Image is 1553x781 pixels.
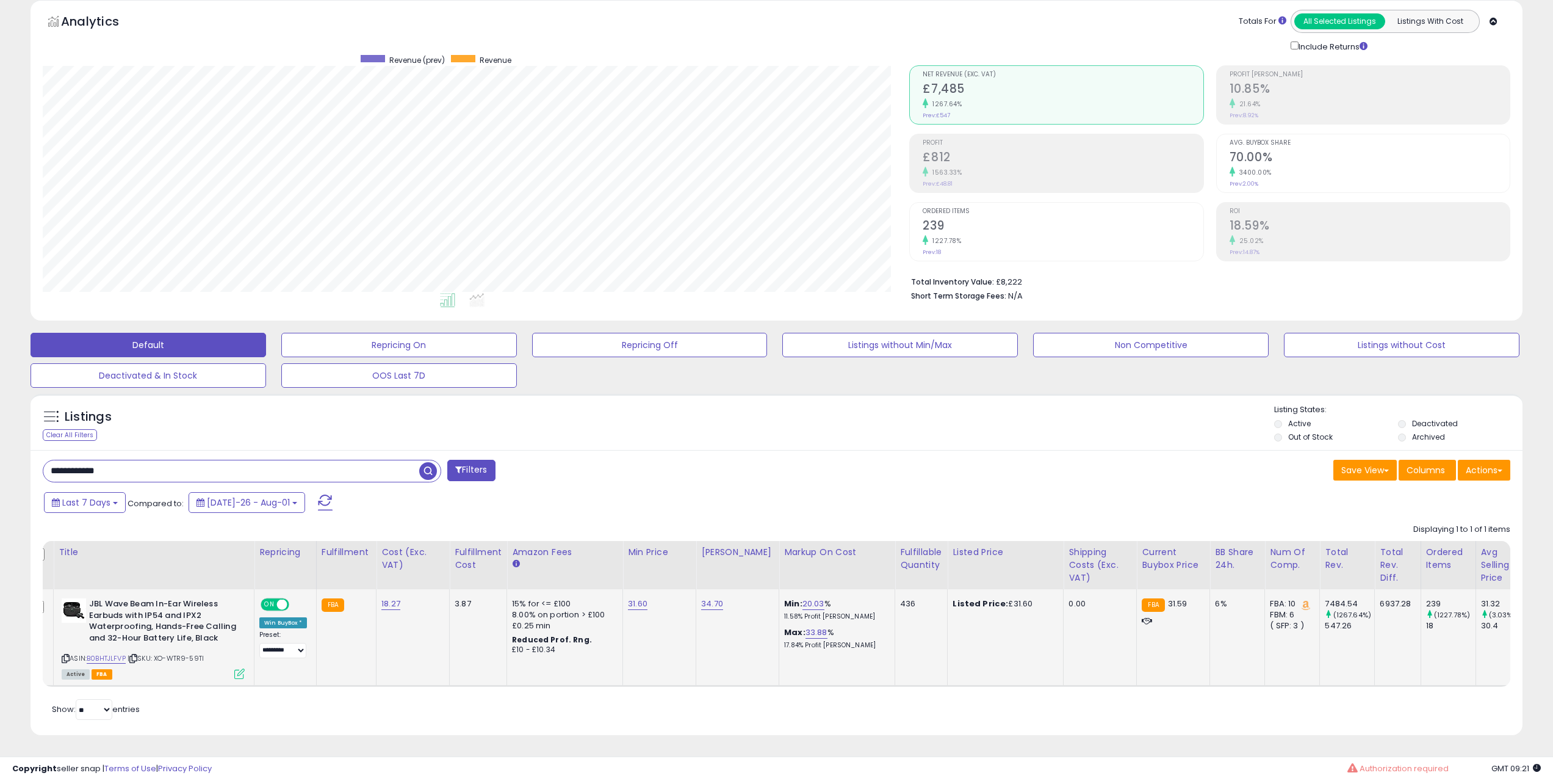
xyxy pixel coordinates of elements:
[89,598,237,647] b: JBL Wave Beam In-Ear Wireless Earbuds with IP54 and IPX2 Waterproofing, Hands-Free Calling and 32...
[512,645,613,655] div: £10 - £10.34
[12,763,212,775] div: seller snap | |
[1230,150,1510,167] h2: 70.00%
[1230,82,1510,98] h2: 10.85%
[512,546,618,559] div: Amazon Fees
[1230,180,1258,187] small: Prev: 2.00%
[35,7,54,26] img: Profile image for Piri
[158,763,212,774] a: Privacy Policy
[128,653,204,663] span: | SKU: XO-WTR9-59TI
[209,395,229,415] button: Send a message…
[1274,404,1522,416] p: Listing States:
[10,280,234,460] div: Piri says…
[923,140,1203,147] span: Profit
[911,277,994,287] b: Total Inventory Value:
[65,409,112,426] h5: Listings
[1426,620,1476,631] div: 18
[923,208,1203,215] span: Ordered Items
[784,612,885,621] p: 11.58% Profit [PERSON_NAME]
[12,763,57,774] strong: Copyright
[1168,598,1187,609] span: 31.59
[389,55,445,65] span: Revenue (prev)
[1325,598,1374,609] div: 7484.54
[54,227,225,263] div: Check back in time, as well Now if we do have stock yet again why are you low if you can be higher ?
[923,180,953,187] small: Prev: £48.81
[1399,460,1456,481] button: Columns
[62,669,90,680] span: All listings currently available for purchase on Amazon
[322,546,371,559] div: Fulfillment
[1270,620,1310,631] div: ( SFP: 3 )
[1325,620,1374,631] div: 547.26
[1407,464,1445,476] span: Columns
[923,219,1203,235] h2: 239
[480,55,511,65] span: Revenue
[1360,763,1449,774] span: Authorization required
[512,609,613,620] div: 8.00% on portion > £100
[928,100,962,109] small: 1267.64%
[1491,763,1541,774] span: 2025-08-10 09:21 GMT
[59,15,113,27] p: Active [DATE]
[1235,236,1264,245] small: 25.02%
[1380,598,1411,609] div: 6937.28
[928,236,961,245] small: 1227.78%
[512,598,613,609] div: 15% for <= £100
[784,627,885,650] div: %
[10,154,234,280] div: Pessi says…
[1215,546,1259,572] div: BB Share 24h.
[259,617,307,628] div: Win BuyBox *
[59,6,76,15] h1: Piri
[1142,598,1164,612] small: FBA
[87,653,126,664] a: B0BHTJLFVP
[1426,546,1471,572] div: Ordered Items
[1230,219,1510,235] h2: 18.59%
[20,288,190,300] div: Hi [PERSON_NAME],
[381,546,444,572] div: Cost (Exc. VAT)
[1288,418,1311,429] label: Active
[1380,546,1415,584] div: Total Rev. Diff.
[1489,610,1516,620] small: (3.03%)
[455,546,502,572] div: Fulfillment Cost
[701,598,723,610] a: 34.70
[1284,333,1519,357] button: Listings without Cost
[128,498,184,509] span: Compared to:
[447,460,495,481] button: Filters
[10,374,234,395] textarea: Message…
[953,546,1058,559] div: Listed Price
[44,492,126,513] button: Last 7 Days
[62,598,245,678] div: ASIN:
[628,598,647,610] a: 31.60
[784,627,805,638] b: Max:
[1481,620,1530,631] div: 30.4
[1068,546,1131,584] div: Shipping Costs (Exc. VAT)
[1142,546,1205,572] div: Current Buybox Price
[43,429,97,441] div: Clear All Filters
[900,546,942,572] div: Fulfillable Quantity
[1215,598,1255,609] div: 6%
[1230,208,1510,215] span: ROI
[207,496,290,509] span: [DATE]-26 - Aug-01
[58,400,68,410] button: Upload attachment
[62,496,110,509] span: Last 7 Days
[20,59,190,106] div: SKU: 56-AH0L-1K57 is currently out of stock and the CPT value just changed from 179 to 200.99 so ...
[1033,333,1269,357] button: Non Competitive
[953,598,1008,609] b: Listed Price:
[802,598,824,610] a: 20.03
[1412,432,1445,442] label: Archived
[1008,290,1023,302] span: N/A
[911,274,1501,288] li: £8,222
[928,168,962,177] small: 1563.33%
[19,400,29,410] button: Emoji picker
[1333,610,1372,620] small: (1267.64%)
[59,546,249,559] div: Title
[1230,140,1510,147] span: Avg. Buybox Share
[287,600,307,610] span: OFF
[281,333,517,357] button: Repricing On
[1230,249,1259,256] small: Prev: 14.87%
[8,5,31,28] button: go back
[20,360,190,407] div: Previously we were at 179 when backordered because the CPT value was 179, this is why we were not...
[38,400,48,410] button: Gif picker
[10,280,200,433] div: Hi [PERSON_NAME],Currently we are at 190.11 on SKU: 5F-7K82-56OI because we are implementing the ...
[20,305,190,353] div: Currently we are at 190.11 on SKU: 5F-7K82-56OI because we are implementing the win buybox strate...
[61,13,143,33] h5: Analytics
[784,598,802,609] b: Min:
[281,363,517,388] button: OOS Last 7D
